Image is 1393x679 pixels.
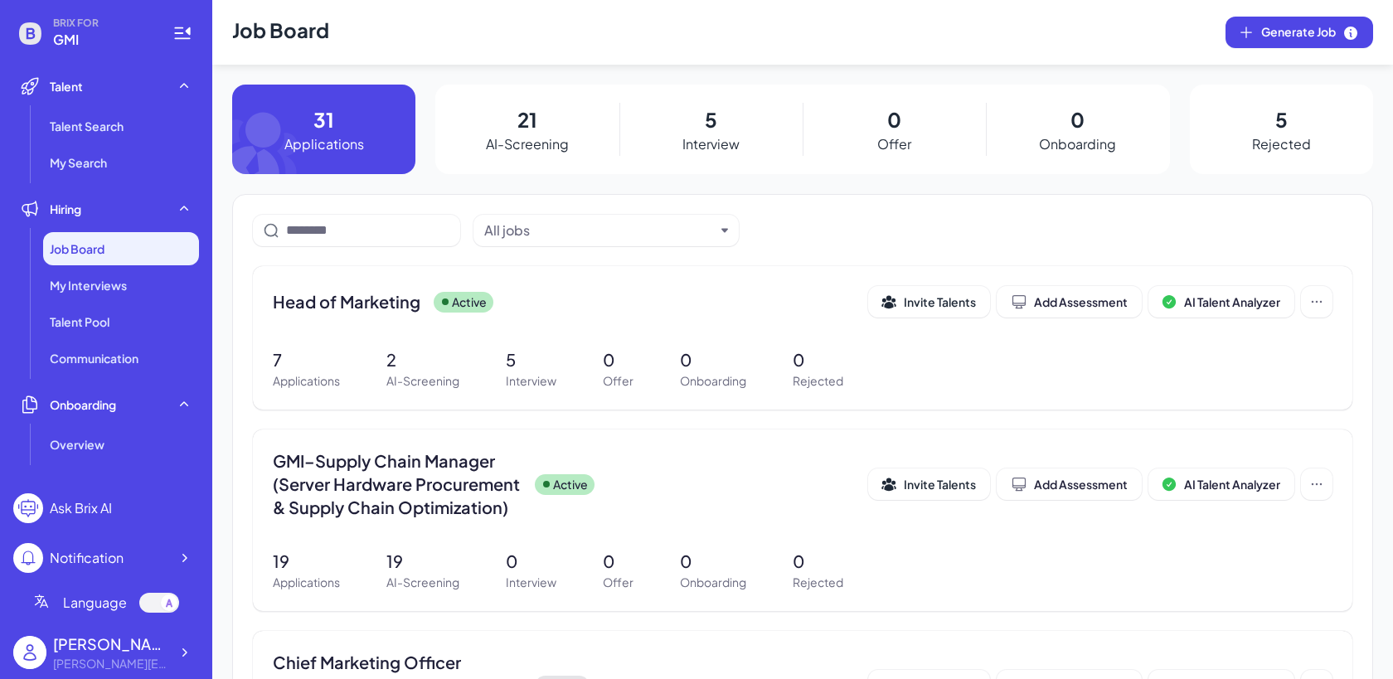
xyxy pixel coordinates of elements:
button: Add Assessment [997,286,1142,318]
span: Communication [50,350,138,366]
p: AI-Screening [486,134,569,154]
p: Onboarding [1039,134,1116,154]
div: Maggie@joinbrix.com [53,655,169,672]
p: 0 [680,347,746,372]
button: Add Assessment [997,468,1142,500]
p: 0 [793,549,843,574]
p: Offer [603,574,633,591]
span: AI Talent Analyzer [1184,294,1280,309]
p: 5 [1275,104,1288,134]
div: Notification [50,548,124,568]
button: Generate Job [1226,17,1373,48]
p: Rejected [793,574,843,591]
p: Active [452,293,487,311]
span: Onboarding [50,396,116,413]
div: Add Assessment [1011,293,1128,310]
button: Invite Talents [868,286,990,318]
p: 19 [273,549,340,574]
p: 0 [603,549,633,574]
span: Talent [50,78,83,95]
p: AI-Screening [386,574,459,591]
p: Rejected [1252,134,1311,154]
img: user_logo.png [13,636,46,669]
span: Head of Marketing [273,290,420,313]
span: My Search [50,154,107,171]
p: Active [553,476,588,493]
span: Invite Talents [904,294,976,309]
p: 0 [506,549,556,574]
span: Invite Talents [904,477,976,492]
button: AI Talent Analyzer [1148,286,1294,318]
p: 0 [603,347,633,372]
p: Onboarding [680,372,746,390]
p: Offer [603,372,633,390]
button: All jobs [484,221,715,240]
span: Job Board [50,240,104,257]
p: 5 [705,104,717,134]
p: 0 [1070,104,1085,134]
p: 7 [273,347,340,372]
p: 0 [680,549,746,574]
div: Maggie [53,633,169,655]
span: My Interviews [50,277,127,293]
span: Talent Search [50,118,124,134]
div: Ask Brix AI [50,498,112,518]
p: 2 [386,347,459,372]
p: 19 [386,549,459,574]
p: Applications [273,372,340,390]
p: Offer [877,134,911,154]
p: Interview [682,134,740,154]
span: Talent Pool [50,313,109,330]
p: 21 [517,104,537,134]
div: All jobs [484,221,530,240]
p: Rejected [793,372,843,390]
p: 0 [793,347,843,372]
span: AI Talent Analyzer [1184,477,1280,492]
span: GMI [53,30,153,50]
p: AI-Screening [386,372,459,390]
span: Hiring [50,201,81,217]
button: Invite Talents [868,468,990,500]
p: Interview [506,574,556,591]
span: Language [63,593,127,613]
p: Interview [506,372,556,390]
div: Add Assessment [1011,476,1128,492]
span: Generate Job [1261,23,1359,41]
p: Applications [273,574,340,591]
p: Onboarding [680,574,746,591]
span: Overview [50,436,104,453]
p: 5 [506,347,556,372]
p: 0 [887,104,901,134]
span: GMI–Supply Chain Manager (Server Hardware Procurement & Supply Chain Optimization) [273,449,522,519]
button: AI Talent Analyzer [1148,468,1294,500]
span: BRIX FOR [53,17,153,30]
